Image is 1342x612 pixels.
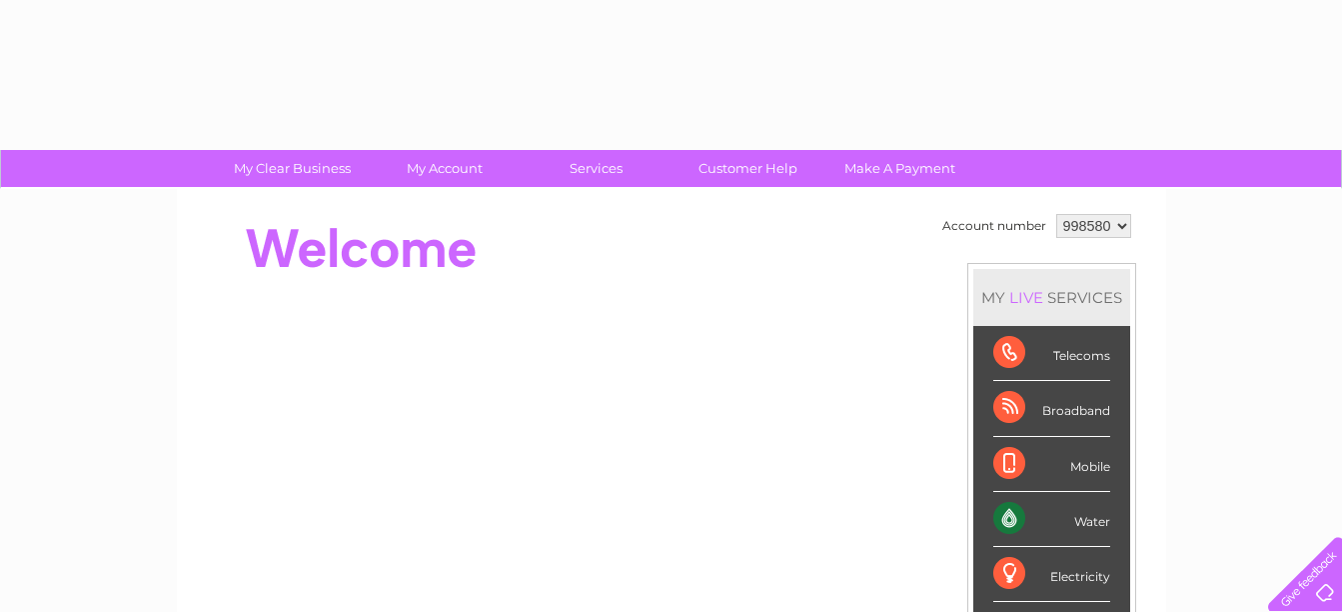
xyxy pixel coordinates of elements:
div: Telecoms [993,326,1110,381]
a: My Account [362,150,527,187]
a: Services [514,150,678,187]
a: Customer Help [666,150,830,187]
a: My Clear Business [210,150,375,187]
a: Make A Payment [817,150,982,187]
div: LIVE [1005,288,1047,307]
div: Water [993,492,1110,547]
div: Mobile [993,437,1110,492]
div: Broadband [993,381,1110,436]
div: MY SERVICES [973,269,1130,326]
td: Account number [937,209,1051,243]
div: Electricity [993,547,1110,602]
